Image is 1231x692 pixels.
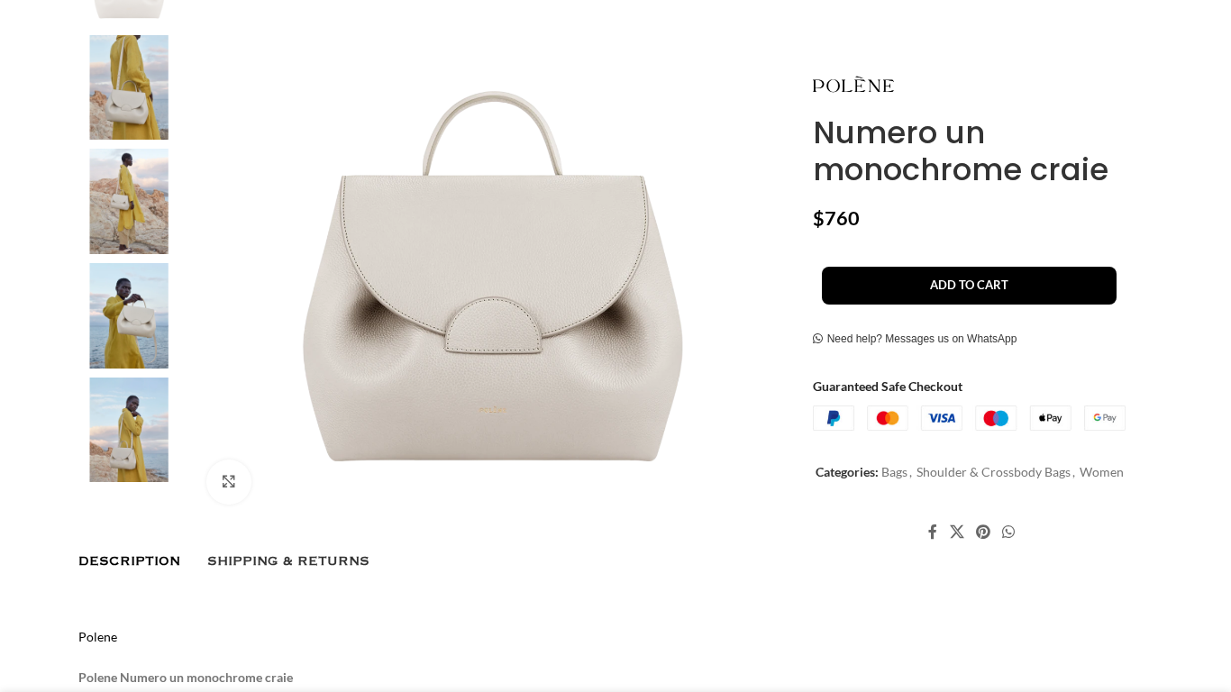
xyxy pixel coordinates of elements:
[78,629,117,644] a: Polene
[1072,461,1075,481] span: ,
[916,463,1071,478] a: Shoulder & Crossbody Bags
[816,463,879,478] span: Categories:
[74,263,184,369] img: Polene Paris
[923,518,944,545] a: Facebook social link
[822,267,1117,305] button: Add to cart
[813,378,962,393] strong: Guaranteed Safe Checkout
[813,332,1017,347] a: Need help? Messages us on WhatsApp
[997,518,1021,545] a: WhatsApp social link
[813,63,894,105] img: Polene
[909,461,912,481] span: ,
[881,463,907,478] a: Bags
[970,518,996,545] a: Pinterest social link
[944,518,970,545] a: X social link
[813,206,860,230] bdi: 760
[74,35,184,141] img: Polene bag
[207,554,369,569] span: Shipping & Returns
[813,405,1126,431] img: guaranteed-safe-checkout-bordered.j
[813,114,1153,188] h1: Numero un monochrome craie
[74,149,184,254] img: Polene bags
[813,206,825,230] span: $
[78,554,180,569] span: Description
[1080,463,1124,478] a: Women
[74,378,184,483] img: Polene handbags
[78,669,293,685] strong: Polene Numero un monochrome craie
